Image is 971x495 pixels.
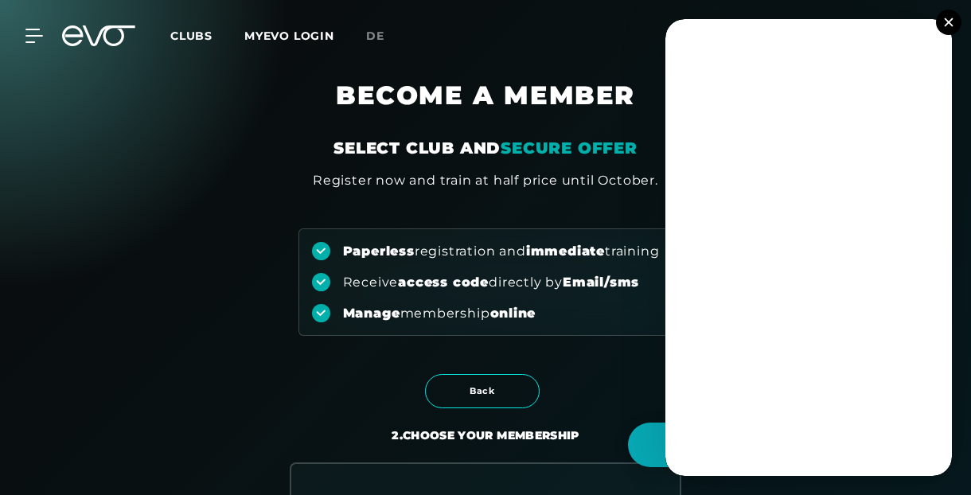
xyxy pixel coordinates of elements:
a: Back [425,375,546,390]
strong: Email/sms [563,275,639,290]
strong: Manage [343,306,400,321]
strong: Paperless [343,244,415,259]
div: registration and training [343,243,660,260]
a: de [366,27,404,45]
div: SELECT CLUB AND [333,137,638,159]
div: membership [343,305,536,322]
em: SECURE OFFER [501,138,638,158]
img: close.svg [944,18,953,26]
h1: BECOME A MEMBER [119,80,852,137]
strong: online [490,306,536,321]
strong: immediate [526,244,605,259]
button: Hallo Athlet! Was möchtest du tun? [628,423,939,467]
strong: access code [398,275,489,290]
span: Back [440,384,524,398]
div: Register now and train at half price until October. [313,171,658,190]
div: Receive directly by [343,274,639,291]
span: de [366,29,384,43]
a: Clubs [170,28,244,43]
div: 2. Choose your membership [392,427,579,443]
a: MYEVO LOGIN [244,29,334,43]
span: Clubs [170,29,213,43]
